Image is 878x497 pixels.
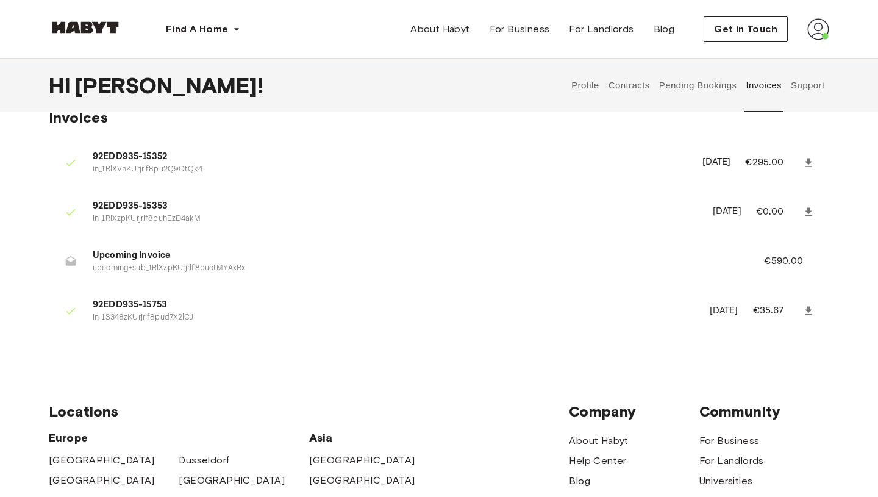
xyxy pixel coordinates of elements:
span: Company [569,402,699,421]
a: About Habyt [569,434,628,448]
span: 92EDD935-15753 [93,298,695,312]
button: Contracts [607,59,651,112]
span: Locations [49,402,569,421]
img: Habyt [49,21,122,34]
button: Profile [570,59,601,112]
span: 92EDD935-15352 [93,150,688,164]
button: Support [789,59,826,112]
a: Blog [644,17,685,41]
p: €295.00 [745,156,800,170]
img: avatar [807,18,829,40]
span: 92EDD935-15353 [93,199,698,213]
p: €590.00 [764,254,819,269]
a: For Landlords [699,454,764,468]
span: Hi [49,73,75,98]
p: €0.00 [756,205,800,220]
button: Pending Bookings [657,59,738,112]
a: [GEOGRAPHIC_DATA] [309,473,415,488]
p: €35.67 [753,304,800,318]
a: [GEOGRAPHIC_DATA] [49,453,155,468]
span: Get in Touch [714,22,777,37]
a: [GEOGRAPHIC_DATA] [49,473,155,488]
p: upcoming+sub_1RlXzpKUrjrlf8puctMYAxRx [93,263,735,274]
button: Find A Home [156,17,250,41]
p: [DATE] [713,205,741,219]
a: For Landlords [559,17,643,41]
span: For Business [490,22,550,37]
p: [DATE] [710,304,738,318]
p: in_1S348zKUrjrlf8pud7X2lCJl [93,312,695,324]
span: Invoices [49,109,108,126]
p: in_1RlXVnKUrjrlf8pu2Q9OtQk4 [93,164,688,176]
a: For Business [699,434,760,448]
span: Upcoming Invoice [93,249,735,263]
button: Get in Touch [704,16,788,42]
span: Blog [654,22,675,37]
a: For Business [480,17,560,41]
a: [GEOGRAPHIC_DATA] [309,453,415,468]
span: Community [699,402,829,421]
span: Europe [49,431,309,445]
a: Universities [699,474,753,488]
a: Blog [569,474,590,488]
button: Invoices [744,59,783,112]
span: Find A Home [166,22,228,37]
a: [GEOGRAPHIC_DATA] [179,473,285,488]
a: About Habyt [401,17,479,41]
span: [PERSON_NAME] ! [75,73,263,98]
p: [DATE] [702,156,731,170]
a: Dusseldorf [179,453,229,468]
div: user profile tabs [567,59,829,112]
span: For Landlords [569,22,634,37]
a: Help Center [569,454,626,468]
p: in_1RlXzpKUrjrlf8puhEzD4akM [93,213,698,225]
span: About Habyt [410,22,469,37]
span: Asia [309,431,439,445]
